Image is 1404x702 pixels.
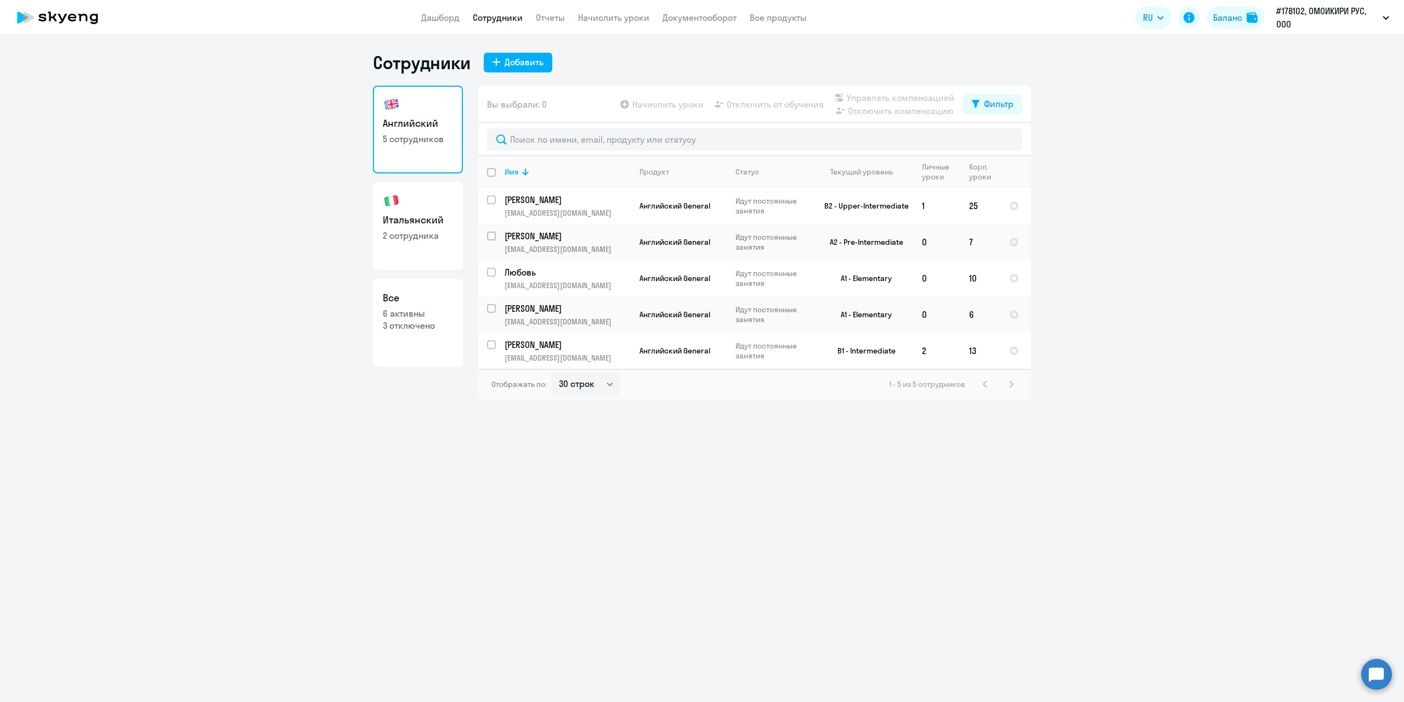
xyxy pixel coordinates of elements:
[383,213,453,227] h3: Итальянский
[505,266,630,278] a: Любовь
[750,12,807,23] a: Все продукты
[811,260,913,296] td: A1 - Elementary
[735,305,811,324] p: Идут постоянные занятия
[960,188,1000,224] td: 25
[505,167,519,177] div: Имя
[735,268,811,288] p: Идут постоянные занятия
[491,379,547,389] span: Отображать по:
[811,296,913,333] td: A1 - Elementary
[735,167,811,177] div: Статус
[383,291,453,305] h3: Все
[1276,4,1378,31] p: #178102, ОМОИКИРИ РУС, ООО
[639,237,710,247] span: Английский General
[913,260,960,296] td: 0
[1143,11,1153,24] span: RU
[1247,12,1258,23] img: balance
[922,162,960,182] div: Личные уроки
[421,12,460,23] a: Дашборд
[505,302,629,315] p: [PERSON_NAME]
[639,273,710,283] span: Английский General
[811,333,913,369] td: B1 - Intermediate
[383,307,453,319] p: 6 активны
[505,230,630,242] a: [PERSON_NAME]
[960,224,1000,260] td: 7
[373,279,463,367] a: Все6 активны3 отключено
[383,133,453,145] p: 5 сотрудников
[505,194,629,206] p: [PERSON_NAME]
[960,260,1000,296] td: 10
[922,162,953,182] div: Личные уроки
[663,12,737,23] a: Документооборот
[811,188,913,224] td: B2 - Upper-Intermediate
[383,116,453,131] h3: Английский
[963,94,1022,114] button: Фильтр
[487,128,1022,150] input: Поиск по имени, email, продукту или статусу
[639,167,669,177] div: Продукт
[505,230,629,242] p: [PERSON_NAME]
[820,167,913,177] div: Текущий уровень
[913,224,960,260] td: 0
[505,167,630,177] div: Имя
[811,224,913,260] td: A2 - Pre-Intermediate
[578,12,649,23] a: Начислить уроки
[383,229,453,242] p: 2 сотрудника
[505,339,630,351] a: [PERSON_NAME]
[639,167,726,177] div: Продукт
[505,302,630,315] a: [PERSON_NAME]
[1213,11,1242,24] div: Баланс
[639,310,710,319] span: Английский General
[505,208,630,218] p: [EMAIL_ADDRESS][DOMAIN_NAME]
[505,317,630,327] p: [EMAIL_ADDRESS][DOMAIN_NAME]
[505,194,630,206] a: [PERSON_NAME]
[373,52,471,74] h1: Сотрудники
[960,333,1000,369] td: 13
[639,346,710,356] span: Английский General
[383,319,453,332] p: 3 отключено
[505,353,630,363] p: [EMAIL_ADDRESS][DOMAIN_NAME]
[505,280,630,290] p: [EMAIL_ADDRESS][DOMAIN_NAME]
[969,162,1000,182] div: Корп. уроки
[735,232,811,252] p: Идут постоянные занятия
[1207,7,1264,29] button: Балансbalance
[484,53,552,72] button: Добавить
[969,162,993,182] div: Корп. уроки
[487,98,547,111] span: Вы выбрали: 0
[639,201,710,211] span: Английский General
[536,12,565,23] a: Отчеты
[383,96,400,113] img: english
[383,192,400,210] img: italian
[984,97,1014,110] div: Фильтр
[913,188,960,224] td: 1
[373,86,463,173] a: Английский5 сотрудников
[960,296,1000,333] td: 6
[913,296,960,333] td: 0
[889,379,965,389] span: 1 - 5 из 5 сотрудников
[505,244,630,254] p: [EMAIL_ADDRESS][DOMAIN_NAME]
[505,339,629,351] p: [PERSON_NAME]
[735,196,811,216] p: Идут постоянные занятия
[913,333,960,369] td: 2
[505,266,629,278] p: Любовь
[373,182,463,270] a: Итальянский2 сотрудника
[473,12,523,23] a: Сотрудники
[1135,7,1171,29] button: RU
[735,341,811,361] p: Идут постоянные занятия
[735,167,759,177] div: Статус
[830,167,893,177] div: Текущий уровень
[505,55,544,69] div: Добавить
[1271,4,1395,31] button: #178102, ОМОИКИРИ РУС, ООО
